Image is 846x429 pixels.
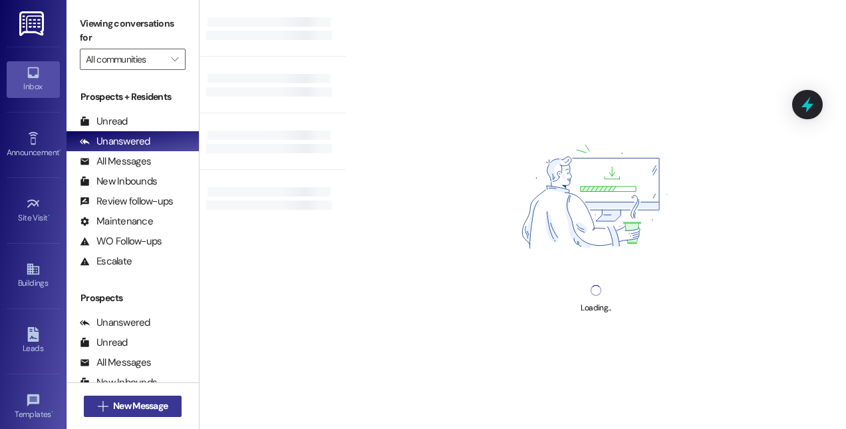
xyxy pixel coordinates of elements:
[7,61,60,97] a: Inbox
[98,401,108,412] i: 
[581,301,611,315] div: Loading...
[80,316,150,330] div: Unanswered
[171,54,178,65] i: 
[84,396,182,417] button: New Message
[7,193,60,228] a: Site Visit •
[113,399,168,413] span: New Message
[80,115,128,129] div: Unread
[86,49,164,70] input: All communities
[7,258,60,294] a: Buildings
[80,376,157,390] div: New Inbounds
[67,90,199,104] div: Prospects + Residents
[80,356,151,370] div: All Messages
[80,214,153,228] div: Maintenance
[80,155,151,169] div: All Messages
[80,135,150,149] div: Unanswered
[80,13,186,49] label: Viewing conversations for
[59,146,61,155] span: •
[80,254,132,268] div: Escalate
[80,336,128,350] div: Unread
[80,234,162,248] div: WO Follow-ups
[80,175,157,189] div: New Inbounds
[51,408,53,417] span: •
[7,389,60,425] a: Templates •
[48,211,50,220] span: •
[7,323,60,359] a: Leads
[19,11,47,36] img: ResiDesk Logo
[67,291,199,305] div: Prospects
[80,195,173,209] div: Review follow-ups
